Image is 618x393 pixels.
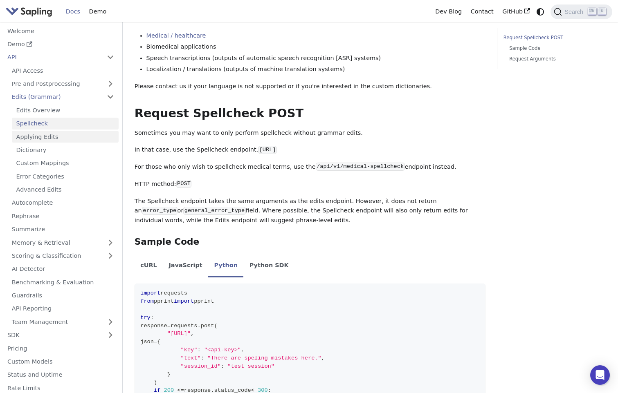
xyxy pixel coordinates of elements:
[198,323,201,329] span: .
[181,347,198,353] span: "key"
[241,347,244,353] span: ,
[183,207,245,215] code: general_error_type
[3,329,102,341] a: SDK
[135,82,485,92] p: Please contact us if your language is not supported or if you're interested in the custom diction...
[102,329,119,341] button: Expand sidebar category 'SDK'
[503,34,603,42] a: Request Spellcheck POST
[204,347,241,353] span: "<api-key>"
[6,6,52,18] img: Sapling.ai
[140,298,154,304] span: from
[135,162,485,172] p: For those who only wish to spellcheck medical terms, use the endpoint instead.
[102,51,119,63] button: Collapse sidebar category 'API'
[7,316,119,328] a: Team Management
[7,237,119,248] a: Memory & Retrieval
[160,290,187,296] span: requests
[7,197,119,209] a: Autocomplete
[176,180,192,188] code: POST
[551,4,612,19] button: Search (Ctrl+K)
[146,42,485,52] li: Biomedical applications
[12,104,119,116] a: Edits Overview
[157,339,160,345] span: {
[431,5,466,18] a: Dev Blog
[12,131,119,143] a: Applying Edits
[146,32,206,39] a: Medical / healthcare
[12,184,119,196] a: Advanced Edits
[140,290,160,296] span: import
[7,78,119,90] a: Pre and Postprocessing
[154,298,174,304] span: pprint
[243,255,294,278] li: Python SDK
[135,237,485,248] h3: Sample Code
[316,163,405,171] code: /api/v1/medical-spellcheck
[181,363,221,369] span: "session_id"
[194,298,214,304] span: pprint
[140,323,167,329] span: response
[590,365,610,385] div: Open Intercom Messenger
[207,355,321,361] span: "There are speling mistakes here."
[3,342,119,354] a: Pricing
[7,290,119,301] a: Guardrails
[167,323,171,329] span: =
[535,6,546,18] button: Switch between dark and light mode (currently system mode)
[598,8,606,15] kbd: K
[167,330,191,337] span: "[URL]"
[151,315,154,321] span: :
[562,9,588,15] span: Search
[191,330,194,337] span: ,
[181,355,201,361] span: "text"
[3,356,119,368] a: Custom Models
[214,323,218,329] span: (
[208,255,243,278] li: Python
[7,91,119,103] a: Edits (Grammar)
[321,355,325,361] span: ,
[146,54,485,63] li: Speech transcriptions (outputs of automatic speech recognition [ASR] systems)
[12,144,119,156] a: Dictionary
[167,371,171,377] span: }
[135,196,485,226] p: The Spellcheck endpoint takes the same arguments as the edits endpoint. However, it does not retu...
[3,38,119,50] a: Demo
[509,55,600,63] a: Request Arguments
[3,369,119,381] a: Status and Uptime
[3,51,102,63] a: API
[201,355,204,361] span: :
[509,45,600,52] a: Sample Code
[6,6,55,18] a: Sapling.ai
[198,347,201,353] span: :
[221,363,224,369] span: :
[135,255,163,278] li: cURL
[174,298,194,304] span: import
[7,210,119,222] a: Rephrase
[85,5,111,18] a: Demo
[135,179,485,189] p: HTTP method:
[154,380,157,386] span: )
[258,146,277,154] code: [URL]
[135,106,485,121] h2: Request Spellcheck POST
[498,5,534,18] a: GitHub
[171,323,198,329] span: requests
[12,118,119,130] a: Spellcheck
[163,255,208,278] li: JavaScript
[7,65,119,76] a: API Access
[7,276,119,288] a: Benchmarking & Evaluation
[12,157,119,169] a: Custom Mappings
[201,323,214,329] span: post
[3,25,119,37] a: Welcome
[146,65,485,74] li: Localization / translations (outputs of machine translation systems)
[466,5,498,18] a: Contact
[7,223,119,235] a: Summarize
[142,207,178,215] code: error_type
[140,315,151,321] span: try
[12,170,119,182] a: Error Categories
[61,5,85,18] a: Docs
[135,128,485,138] p: Sometimes you may want to only perform spellcheck without grammar edits.
[7,303,119,315] a: API Reporting
[7,263,119,275] a: AI Detector
[154,339,157,345] span: =
[7,250,119,262] a: Scoring & Classification
[227,363,274,369] span: "test session"
[135,145,485,155] p: In that case, use the Spellcheck endpoint.
[140,339,154,345] span: json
